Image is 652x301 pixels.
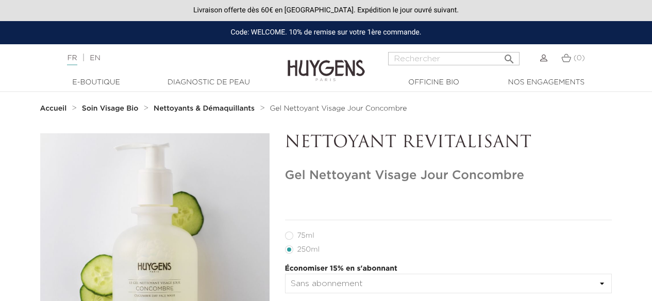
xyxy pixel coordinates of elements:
[285,232,327,240] label: 75ml
[82,105,139,112] strong: Soin Visage Bio
[285,245,332,254] label: 250ml
[157,77,260,88] a: Diagnostic de peau
[503,50,515,62] i: 
[62,52,264,64] div: |
[270,105,407,112] span: Gel Nettoyant Visage Jour Concombre
[500,49,519,63] button: 
[154,104,257,113] a: Nettoyants & Démaquillants
[285,133,612,153] p: NETTOYANT REVITALISANT
[270,104,407,113] a: Gel Nettoyant Visage Jour Concombre
[285,168,612,183] h1: Gel Nettoyant Visage Jour Concombre
[288,43,365,83] img: Huygens
[40,104,69,113] a: Accueil
[82,104,141,113] a: Soin Visage Bio
[382,77,486,88] a: Officine Bio
[388,52,520,65] input: Rechercher
[154,105,255,112] strong: Nettoyants & Démaquillants
[574,55,585,62] span: (0)
[40,105,67,112] strong: Accueil
[285,263,612,274] p: Économiser 15% en s'abonnant
[90,55,100,62] a: EN
[495,77,598,88] a: Nos engagements
[67,55,77,65] a: FR
[45,77,148,88] a: E-Boutique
